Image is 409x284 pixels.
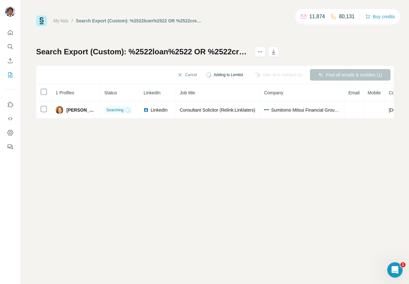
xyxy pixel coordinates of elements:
button: Use Surfe on LinkedIn [5,99,15,110]
button: Buy credits [365,12,395,21]
button: actions [255,47,265,57]
button: Quick start [5,27,15,38]
button: Search [5,41,15,52]
span: Company [264,90,283,95]
a: My lists [53,18,68,23]
button: Enrich CSV [5,55,15,67]
img: company-logo [264,109,269,110]
span: Consultant Solicitor (Relink:Linklaters) [180,107,255,113]
span: Adding to Lemlist [214,72,243,78]
h1: Search Export (Custom): %2522loan%2522 OR %2522credit%2522 OR %2522risk%2522 OR %2522lending%2522... [36,47,249,57]
button: Cancel [173,69,201,81]
span: Email [348,90,359,95]
button: Dashboard [5,127,15,138]
span: Sumitomo Mitsui Financial Group, Inc. [271,107,340,113]
p: 80,131 [339,13,355,20]
li: / [72,18,73,24]
span: LinkedIn [150,107,167,113]
button: Feedback [5,141,15,153]
span: Job title [180,90,195,95]
span: [PERSON_NAME] [66,107,96,113]
img: Avatar [56,106,63,114]
img: LinkedIn logo [143,107,149,113]
button: Use Surfe API [5,113,15,124]
span: 1 [400,262,405,267]
span: 1 Profiles [56,90,74,95]
p: 11,874 [309,13,325,20]
iframe: Intercom live chat [387,262,403,278]
span: LinkedIn [143,90,160,95]
span: Mobile [367,90,381,95]
span: Status [104,90,117,95]
span: Searching [106,107,123,113]
button: My lists [5,69,15,81]
div: Search Export (Custom): %2522loan%2522 OR %2522credit%2522 OR %2522risk%2522 OR %2522lending%2522... [76,18,203,24]
img: Surfe Logo [36,15,47,26]
img: Avatar [5,6,15,17]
